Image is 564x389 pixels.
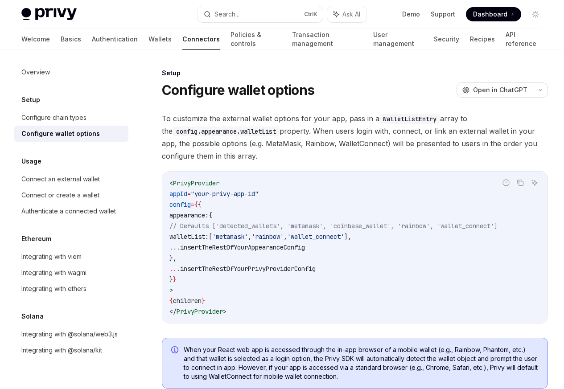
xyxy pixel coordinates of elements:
span: Ask AI [342,10,360,19]
span: { [169,297,173,305]
span: { [198,201,202,209]
div: Integrating with @solana/web3.js [21,329,118,340]
div: Setup [162,69,548,78]
button: Report incorrect code [500,177,512,188]
span: PrivyProvider [173,179,219,187]
a: Policies & controls [231,29,281,50]
span: [ [209,233,212,241]
span: ... [169,265,180,273]
span: , [248,233,251,241]
a: Recipes [470,29,495,50]
a: Configure wallet options [14,126,128,142]
span: }, [169,254,177,262]
span: ... [169,243,180,251]
a: Demo [402,10,420,19]
span: { [209,211,212,219]
a: Connect or create a wallet [14,187,128,203]
div: Configure chain types [21,112,86,123]
h5: Solana [21,311,44,322]
img: light logo [21,8,77,20]
h1: Configure wallet options [162,82,314,98]
span: walletList: [169,233,209,241]
button: Open in ChatGPT [457,82,533,98]
button: Search...CtrlK [198,6,323,22]
span: > [169,286,173,294]
div: Integrating with wagmi [21,267,86,278]
span: Ctrl K [304,11,317,18]
span: To customize the external wallet options for your app, pass in a array to the property. When user... [162,112,548,162]
div: Integrating with viem [21,251,82,262]
span: { [194,201,198,209]
div: Connect an external wallet [21,174,100,184]
code: WalletListEntry [379,114,440,124]
a: Authentication [92,29,138,50]
div: Connect or create a wallet [21,190,99,201]
a: Authenticate a connected wallet [14,203,128,219]
span: children [173,297,202,305]
a: Transaction management [292,29,362,50]
a: Integrating with @solana/web3.js [14,326,128,342]
a: Overview [14,64,128,80]
span: config [169,201,191,209]
h5: Ethereum [21,233,51,244]
span: } [169,275,173,283]
a: Configure chain types [14,110,128,126]
a: Welcome [21,29,50,50]
a: Connectors [182,29,220,50]
a: Security [434,29,459,50]
code: config.appearance.walletList [173,127,280,136]
div: Integrating with ethers [21,283,86,294]
span: Dashboard [473,10,507,19]
a: Integrating with viem [14,249,128,265]
button: Ask AI [327,6,366,22]
span: </ [169,307,177,315]
span: ], [344,233,351,241]
a: Integrating with ethers [14,281,128,297]
span: appearance: [169,211,209,219]
a: Integrating with wagmi [14,265,128,281]
a: API reference [506,29,543,50]
span: When your React web app is accessed through the in-app browser of a mobile wallet (e.g., Rainbow,... [184,345,539,381]
h5: Usage [21,156,41,167]
span: 'metamask' [212,233,248,241]
span: = [187,190,191,198]
span: 'wallet_connect' [287,233,344,241]
h5: Setup [21,94,40,105]
span: insertTheRestOfYourPrivyProviderConfig [180,265,316,273]
button: Toggle dark mode [528,7,543,21]
a: User management [373,29,423,50]
a: Support [431,10,455,19]
span: PrivyProvider [177,307,223,315]
span: "your-privy-app-id" [191,190,259,198]
span: < [169,179,173,187]
span: // Defaults ['detected_wallets', 'metamask', 'coinbase_wallet', 'rainbow', 'wallet_connect'] [169,222,498,230]
span: Open in ChatGPT [473,86,527,94]
button: Copy the contents from the code block [515,177,526,188]
span: > [223,307,226,315]
span: } [202,297,205,305]
span: appId [169,190,187,198]
span: 'rainbow' [251,233,284,241]
span: insertTheRestOfYourAppearanceConfig [180,243,305,251]
a: Connect an external wallet [14,171,128,187]
div: Integrating with @solana/kit [21,345,102,356]
svg: Info [171,346,180,355]
div: Overview [21,67,50,78]
a: Integrating with @solana/kit [14,342,128,358]
button: Ask AI [529,177,540,188]
a: Basics [61,29,81,50]
span: , [284,233,287,241]
a: Wallets [148,29,172,50]
div: Search... [214,9,239,20]
a: Dashboard [466,7,521,21]
span: = [191,201,194,209]
span: } [173,275,177,283]
div: Authenticate a connected wallet [21,206,116,217]
div: Configure wallet options [21,128,100,139]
